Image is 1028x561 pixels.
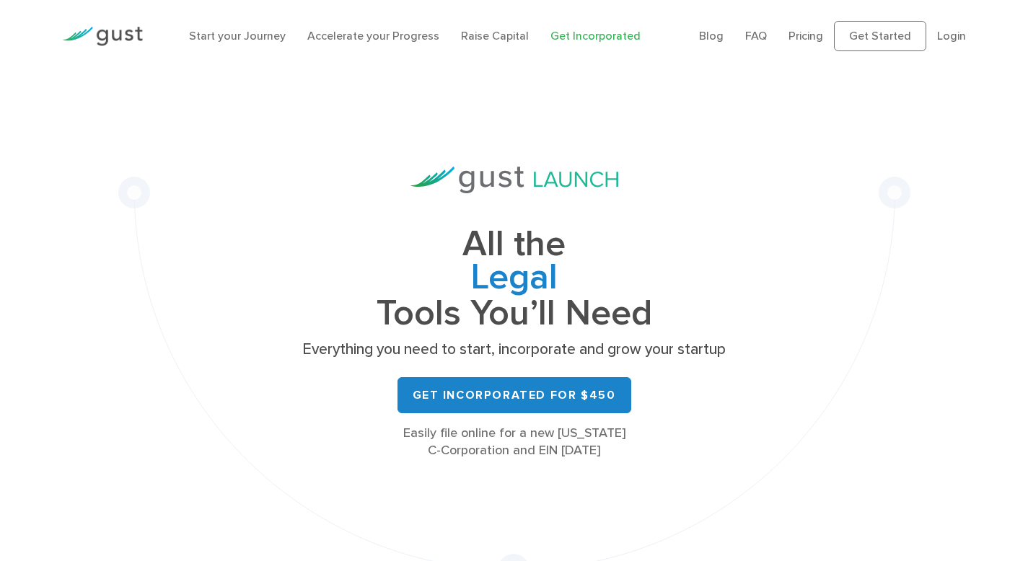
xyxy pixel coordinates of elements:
[788,29,823,43] a: Pricing
[298,425,731,459] div: Easily file online for a new [US_STATE] C-Corporation and EIN [DATE]
[298,261,731,297] span: Legal
[937,29,966,43] a: Login
[461,29,529,43] a: Raise Capital
[307,29,439,43] a: Accelerate your Progress
[699,29,724,43] a: Blog
[298,228,731,330] h1: All the Tools You’ll Need
[410,167,618,193] img: Gust Launch Logo
[834,21,926,51] a: Get Started
[298,340,731,360] p: Everything you need to start, incorporate and grow your startup
[189,29,286,43] a: Start your Journey
[62,27,143,46] img: Gust Logo
[550,29,641,43] a: Get Incorporated
[397,377,631,413] a: Get Incorporated for $450
[745,29,767,43] a: FAQ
